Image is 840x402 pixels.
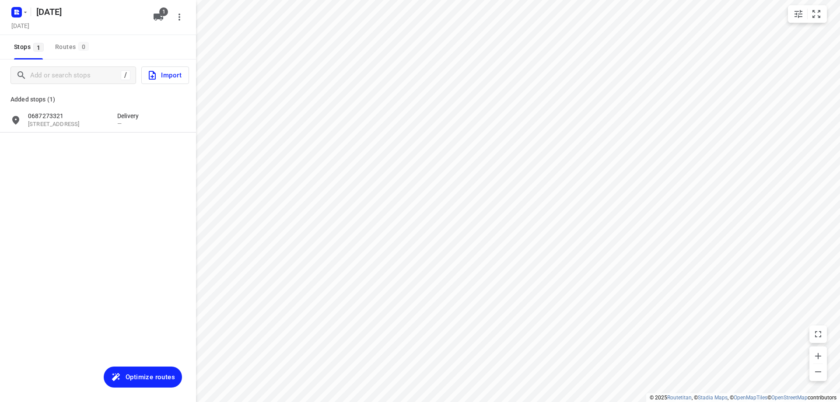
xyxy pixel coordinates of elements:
[159,7,168,16] span: 1
[55,42,91,52] div: Routes
[104,367,182,388] button: Optimize routes
[788,5,827,23] div: small contained button group
[698,395,728,401] a: Stadia Maps
[650,395,836,401] li: © 2025 , © , © © contributors
[771,395,808,401] a: OpenStreetMap
[136,66,189,84] a: Import
[141,66,189,84] button: Import
[28,112,108,120] p: 0687273321
[150,8,167,26] button: 1
[126,371,175,383] span: Optimize routes
[117,120,122,127] span: —
[33,43,44,52] span: 1
[30,69,121,82] input: Add or search stops
[667,395,692,401] a: Routetitan
[808,5,825,23] button: Fit zoom
[78,42,89,51] span: 0
[147,70,182,81] span: Import
[790,5,807,23] button: Map settings
[33,5,146,19] h5: [DATE]
[117,112,143,120] p: Delivery
[28,120,108,129] p: 41 Halewijnstraat, 4875 CT, Etten-Leur, NL
[734,395,767,401] a: OpenMapTiles
[8,21,33,31] h5: Project date
[171,8,188,26] button: More
[10,94,185,105] p: Added stops (1)
[14,42,46,52] span: Stops
[121,70,130,80] div: /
